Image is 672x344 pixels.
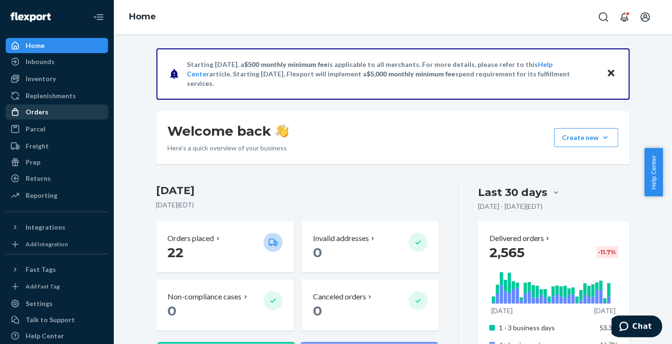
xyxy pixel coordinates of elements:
div: Orders [26,107,48,117]
div: Inbounds [26,57,55,66]
button: Invalid addresses 0 [302,222,439,272]
a: Home [6,38,108,53]
div: Freight [26,141,49,151]
div: Replenishments [26,91,76,101]
a: Inbounds [6,54,108,69]
p: Starting [DATE], a is applicable to all merchants. For more details, please refer to this article... [187,60,598,88]
div: Prep [26,158,40,167]
span: 0 [168,303,177,319]
div: Help Center [26,331,64,341]
a: Orders [6,104,108,120]
a: Add Fast Tag [6,281,108,292]
p: Canceled orders [313,291,366,302]
a: Replenishments [6,88,108,103]
div: Parcel [26,124,46,134]
button: Talk to Support [6,312,108,327]
p: Orders placed [168,233,214,244]
a: Reporting [6,188,108,203]
a: Freight [6,139,108,154]
button: Create new [554,128,618,147]
p: [DATE] [491,306,513,316]
span: 53.3% [600,324,618,332]
p: [DATE] - [DATE] ( EDT ) [478,202,543,211]
button: Delivered orders [489,233,552,244]
a: Add Integration [6,239,108,250]
ol: breadcrumbs [121,3,164,31]
div: Returns [26,174,51,183]
button: Open notifications [615,8,634,27]
a: Help Center [6,328,108,344]
p: 1 - 3 business days [499,323,592,333]
button: Close [605,67,617,81]
h3: [DATE] [156,183,440,198]
button: Fast Tags [6,262,108,277]
div: Home [26,41,45,50]
button: Open Search Box [594,8,613,27]
div: Inventory [26,74,56,84]
div: Fast Tags [26,265,56,274]
div: Talk to Support [26,315,75,325]
div: -11.7 % [597,246,618,258]
p: [DATE] ( EDT ) [156,200,440,210]
span: 0 [313,303,322,319]
span: $500 monthly minimum fee [245,60,328,68]
span: 22 [168,244,184,260]
span: 0 [313,244,322,260]
iframe: Opens a widget where you can chat to one of our agents [612,316,663,339]
div: Add Fast Tag [26,282,60,290]
a: Prep [6,155,108,170]
button: Canceled orders 0 [302,280,439,331]
a: Settings [6,296,108,311]
div: Add Integration [26,240,68,248]
button: Orders placed 22 [156,222,294,272]
div: Reporting [26,191,57,200]
h1: Welcome back [168,122,289,139]
p: Here’s a quick overview of your business [168,143,289,153]
div: Settings [26,299,53,308]
button: Open account menu [636,8,655,27]
a: Home [129,11,156,22]
p: Invalid addresses [313,233,369,244]
button: Close Navigation [89,8,108,27]
img: hand-wave emoji [276,124,289,138]
span: 2,565 [489,244,525,260]
p: Non-compliance cases [168,291,242,302]
span: $5,000 monthly minimum fee [367,70,456,78]
a: Parcel [6,121,108,137]
button: Non-compliance cases 0 [156,280,294,331]
p: [DATE] [594,306,616,316]
img: Flexport logo [10,12,51,22]
div: Last 30 days [478,185,547,200]
div: Integrations [26,223,65,232]
a: Returns [6,171,108,186]
a: Inventory [6,71,108,86]
button: Integrations [6,220,108,235]
button: Help Center [644,148,663,196]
